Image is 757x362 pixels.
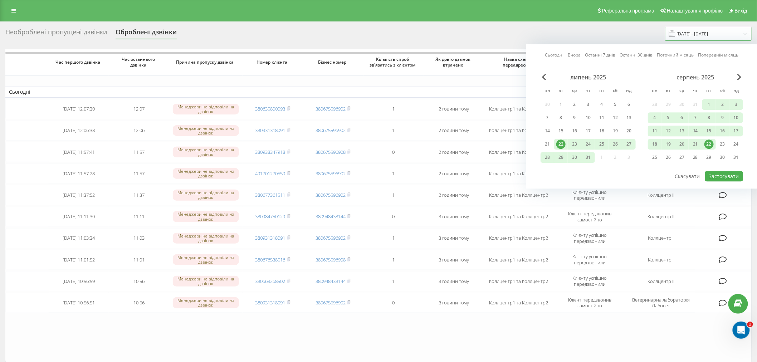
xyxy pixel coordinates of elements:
div: 11 [597,113,606,122]
a: 380676538516 [255,256,285,263]
div: ср 27 серп 2025 р. [675,152,689,163]
div: 8 [704,113,714,122]
div: 30 [570,153,579,162]
div: Менеджери не відповіли на дзвінок [173,276,239,287]
div: 6 [624,100,634,109]
div: 17 [732,126,741,136]
td: Коллцентр1 та Коллцентр2 [484,228,553,248]
td: Клієнту успішно передзвонили [553,250,626,270]
div: пт 15 серп 2025 р. [702,126,716,136]
td: 11:37 [109,185,169,205]
div: пн 25 серп 2025 р. [648,152,661,163]
span: Бізнес номер [309,59,357,65]
div: 1 [704,100,714,109]
div: ср 16 лип 2025 р. [568,126,581,136]
span: 1 [747,322,753,327]
div: 2 [570,100,579,109]
abbr: четвер [583,86,594,97]
td: 0 [363,142,424,162]
span: Next Month [737,74,742,80]
div: 24 [732,140,741,149]
td: Клієнту успішно передзвонили [553,271,626,291]
div: 17 [583,126,593,136]
td: [DATE] 10:56:59 [49,271,109,291]
abbr: середа [677,86,687,97]
td: Коллцентр ІІ [626,185,695,205]
div: Необроблені пропущені дзвінки [5,28,107,39]
td: [DATE] 11:03:34 [49,228,109,248]
div: 25 [650,153,659,162]
div: 31 [732,153,741,162]
abbr: п’ятниця [596,86,607,97]
div: 21 [543,140,552,149]
a: Останні 30 днів [620,52,653,59]
td: [DATE] 11:57:41 [49,142,109,162]
div: 3 [583,100,593,109]
div: нд 3 серп 2025 р. [729,99,743,110]
div: пн 7 лип 2025 р. [541,112,554,123]
div: 28 [691,153,700,162]
div: вт 1 лип 2025 р. [554,99,568,110]
td: 0 [363,293,424,313]
td: [DATE] 10:56:51 [49,293,109,313]
td: Сьогодні [5,87,752,97]
a: Попередній місяць [698,52,739,59]
div: 31 [583,153,593,162]
td: 11:03 [109,228,169,248]
div: нд 20 лип 2025 р. [622,126,636,136]
a: Сьогодні [545,52,564,59]
td: 0 [363,207,424,227]
td: 3 години тому [424,293,484,313]
div: вт 8 лип 2025 р. [554,112,568,123]
div: нд 10 серп 2025 р. [729,112,743,123]
span: Вихід [735,8,747,14]
a: 380669268502 [255,278,285,284]
div: Менеджери не відповіли на дзвінок [173,104,239,114]
td: 1 [363,271,424,291]
div: 12 [611,113,620,122]
div: вт 22 лип 2025 р. [554,139,568,150]
div: 29 [556,153,566,162]
div: пт 8 серп 2025 р. [702,112,716,123]
div: сб 12 лип 2025 р. [609,112,622,123]
div: серпень 2025 [648,74,743,81]
td: 11:01 [109,250,169,270]
td: Коллцентр1 та Коллцентр2 [484,185,553,205]
td: 12:06 [109,121,169,141]
div: чт 31 лип 2025 р. [581,152,595,163]
td: 1 [363,250,424,270]
td: Коллцентр1 та Коллцентр2 [484,99,553,119]
a: 380675596902 [316,299,346,306]
td: Коллцентр1 та Коллцентр2 [484,163,553,184]
div: чт 24 лип 2025 р. [581,139,595,150]
div: вт 5 серп 2025 р. [661,112,675,123]
td: 2 години тому [424,185,484,205]
div: 14 [543,126,552,136]
a: 380675596902 [316,106,346,112]
div: 14 [691,126,700,136]
div: 21 [691,140,700,149]
div: 9 [570,113,579,122]
div: сб 5 лип 2025 р. [609,99,622,110]
td: 3 години тому [424,271,484,291]
div: нд 13 лип 2025 р. [622,112,636,123]
div: пт 4 лип 2025 р. [595,99,609,110]
span: Час останнього дзвінка [115,57,163,68]
td: 11:11 [109,207,169,227]
a: 380675596902 [316,170,346,177]
div: 25 [597,140,606,149]
div: пн 21 лип 2025 р. [541,139,554,150]
div: 26 [664,153,673,162]
a: 380931318091 [255,127,285,133]
div: нд 27 лип 2025 р. [622,139,636,150]
a: 380675596902 [316,235,346,241]
td: 3 години тому [424,207,484,227]
div: 16 [718,126,727,136]
div: нд 24 серп 2025 р. [729,139,743,150]
td: Клієнту успішно передзвонили [553,228,626,248]
div: пт 29 серп 2025 р. [702,152,716,163]
td: 1 [363,121,424,141]
td: [DATE] 11:11:30 [49,207,109,227]
div: липень 2025 [541,74,636,81]
div: Менеджери не відповіли на дзвінок [173,297,239,308]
